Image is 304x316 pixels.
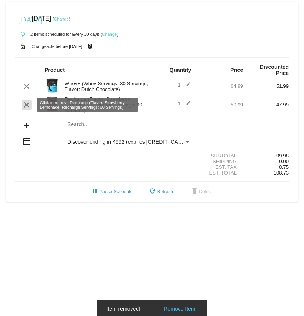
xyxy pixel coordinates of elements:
small: ( ) [53,17,70,21]
mat-icon: delete [190,187,199,196]
div: 64.99 [197,83,243,89]
mat-icon: clear [22,100,31,110]
div: 47.99 [243,102,289,108]
div: 51.99 [243,83,289,89]
span: 1 [178,101,191,106]
div: 59.99 [197,102,243,108]
input: Search... [67,122,191,128]
strong: Product [45,67,65,73]
mat-icon: edit [182,82,191,91]
button: Pause Schedule [84,185,138,198]
div: Est. Tax [197,164,243,170]
small: Changeable before [DATE] [32,44,83,49]
span: 1 [178,82,191,88]
mat-icon: credit_card [22,137,31,146]
small: 2 items scheduled for Every 30 days [15,32,99,37]
strong: Quantity [169,67,191,73]
img: Image-1-Carousel-Whey-2lb-Dutch-Chocolate-no-badge-Transp.png [45,78,60,93]
mat-icon: pause [90,187,99,196]
mat-icon: edit [182,100,191,110]
strong: Price [230,67,243,73]
a: Change [54,17,69,21]
mat-icon: [DATE] [18,14,27,24]
mat-select: Payment Method [67,139,191,145]
div: Est. Total [197,170,243,176]
mat-icon: live_help [85,41,94,51]
mat-icon: autorenew [18,30,27,39]
mat-icon: refresh [148,187,157,196]
strong: Discounted Price [260,64,289,76]
span: 8.75 [279,164,289,170]
mat-icon: lock_open [18,41,27,51]
span: Pause Schedule [90,189,132,194]
button: Delete [184,185,218,198]
a: Change [102,32,117,37]
span: Refresh [148,189,173,194]
span: 108.73 [274,170,289,176]
span: 0.00 [279,159,289,164]
div: Subtotal [197,153,243,159]
span: Delete [190,189,212,194]
div: 99.98 [243,153,289,159]
img: Recharge-60S-bottle-Image-Carousel-Strw-Lemonade.png [45,97,60,112]
div: Recharge (Flavor: Strawberry Lemonade, Recharge Servings: 60 Servings) [61,96,152,113]
mat-icon: add [22,121,31,130]
div: Whey+ (Whey Servings: 30 Servings, Flavor: Dutch Chocolate) [61,81,152,92]
span: Discover ending in 4992 (expires [CREDIT_CARD_DATA]) [67,139,205,145]
button: Refresh [142,185,179,198]
div: Shipping [197,159,243,164]
mat-icon: clear [22,82,31,91]
small: ( ) [100,32,118,37]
